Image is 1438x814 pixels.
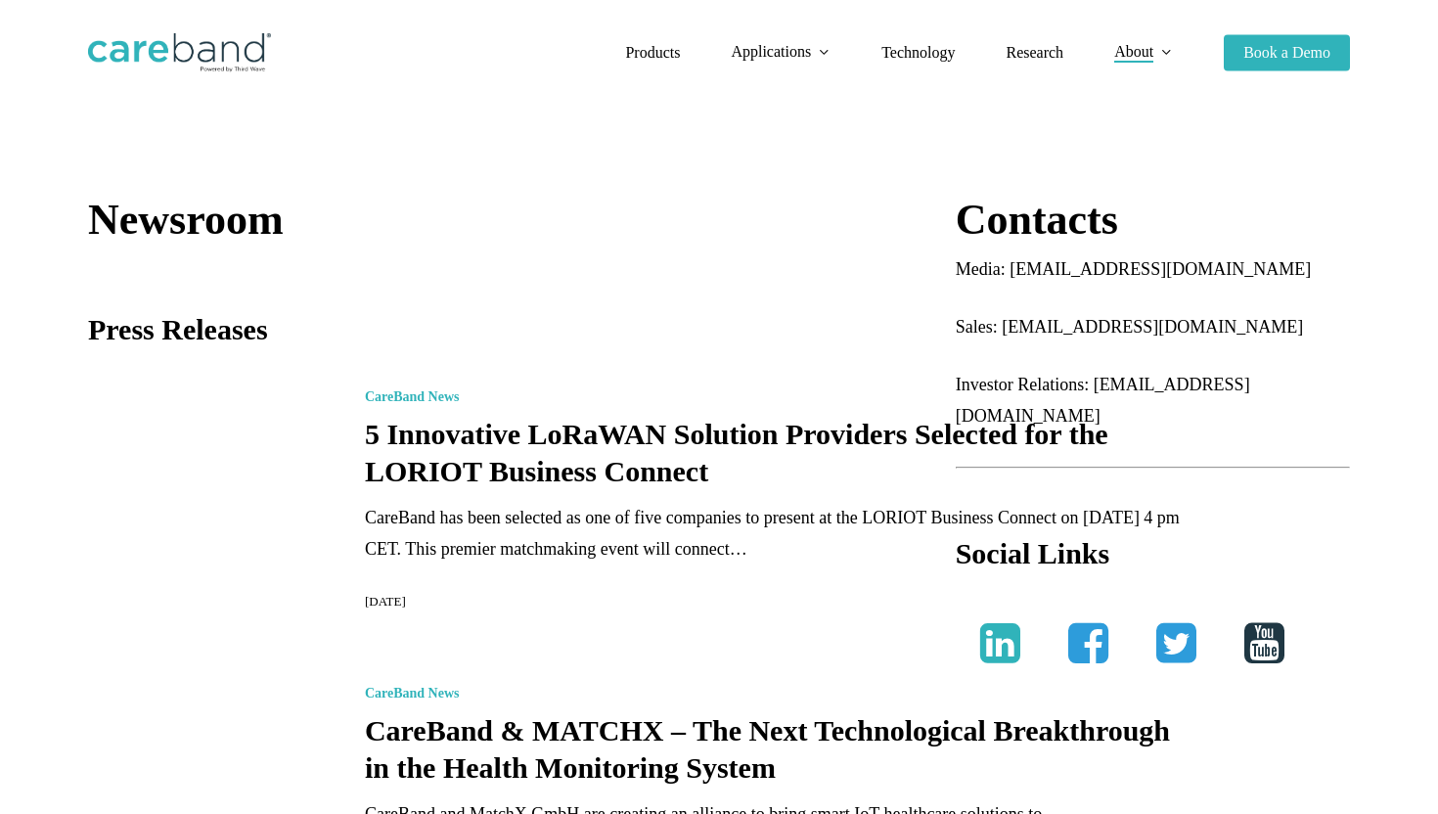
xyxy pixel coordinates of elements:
span: Book a Demo [1243,44,1330,61]
p: Sales: [EMAIL_ADDRESS][DOMAIN_NAME] [956,311,1350,369]
a: CareBand News [365,684,460,702]
h2: Contacts [956,194,1350,247]
p: Investor Relations: [EMAIL_ADDRESS][DOMAIN_NAME] [956,369,1350,458]
p: Media: [EMAIL_ADDRESS][DOMAIN_NAME] [956,253,1350,311]
span: Technology [881,44,955,61]
span: [DATE] [365,594,406,609]
h3: Press Releases [88,311,917,348]
span: About [1114,43,1153,60]
span: Products [625,44,680,61]
a: CareBand News [365,387,460,406]
a: About [1114,44,1173,61]
span: Research [1006,44,1063,61]
h2: Newsroom [88,194,917,247]
a: Technology [881,45,955,61]
span: Applications [731,43,811,60]
a: Products [625,45,680,61]
a: Book a Demo [1224,45,1350,61]
a: Research [1006,45,1063,61]
a: Applications [731,44,831,61]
